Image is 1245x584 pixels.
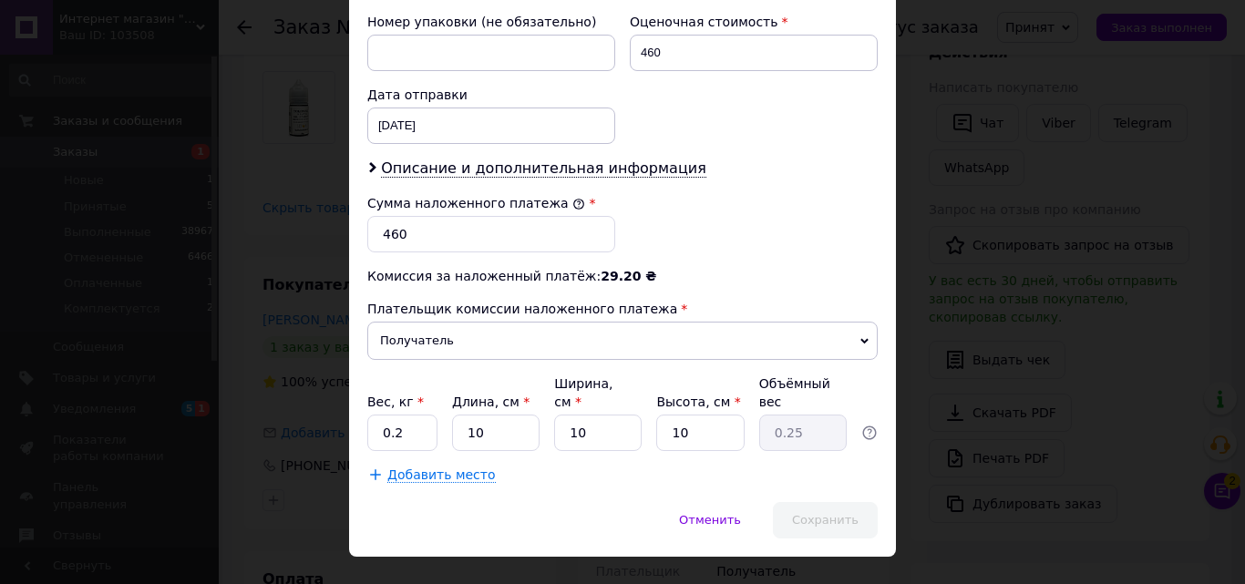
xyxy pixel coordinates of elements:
span: Получатель [367,322,878,360]
label: Ширина, см [554,376,612,409]
label: Сумма наложенного платежа [367,196,585,210]
label: Длина, см [452,394,530,409]
label: Высота, см [656,394,740,409]
span: Плательщик комиссии наложенного платежа [367,302,677,316]
span: 29.20 ₴ [601,269,656,283]
div: Номер упаковки (не обязательно) [367,13,615,31]
span: Описание и дополнительная информация [381,159,706,178]
div: Дата отправки [367,86,615,104]
div: Оценочная стоимость [630,13,878,31]
span: Отменить [679,513,741,527]
div: Объёмный вес [759,374,847,411]
span: Добавить место [387,467,496,483]
label: Вес, кг [367,394,424,409]
div: Комиссия за наложенный платёж: [367,267,878,285]
span: Сохранить [792,513,859,527]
